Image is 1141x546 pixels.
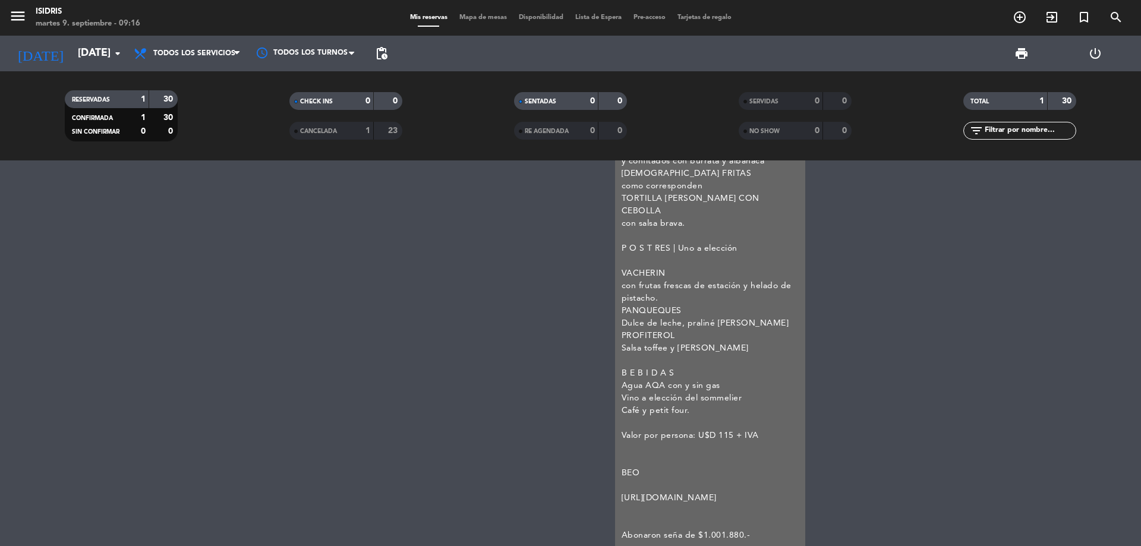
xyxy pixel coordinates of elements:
strong: 0 [590,97,595,105]
strong: 0 [168,127,175,135]
i: [DATE] [9,40,72,67]
i: add_circle_outline [1013,10,1027,24]
input: Filtrar por nombre... [984,124,1076,137]
span: SENTADAS [525,99,556,105]
i: filter_list [969,124,984,138]
strong: 1 [141,95,146,103]
strong: 0 [617,127,625,135]
span: CHECK INS [300,99,333,105]
i: exit_to_app [1045,10,1059,24]
span: Lista de Espera [569,14,628,21]
strong: 0 [590,127,595,135]
span: Todos los servicios [153,49,235,58]
strong: 30 [163,113,175,122]
i: turned_in_not [1077,10,1091,24]
span: SERVIDAS [749,99,778,105]
strong: 0 [393,97,400,105]
i: power_settings_new [1088,46,1102,61]
span: CONFIRMADA [72,115,113,121]
strong: 1 [141,113,146,122]
span: print [1014,46,1029,61]
strong: 30 [1062,97,1074,105]
div: isidris [36,6,140,18]
span: CANCELADA [300,128,337,134]
strong: 0 [842,127,849,135]
span: TOTAL [970,99,989,105]
strong: 0 [141,127,146,135]
i: menu [9,7,27,25]
span: pending_actions [374,46,389,61]
strong: 0 [617,97,625,105]
span: Mis reservas [404,14,453,21]
strong: 23 [388,127,400,135]
strong: 0 [842,97,849,105]
span: NO SHOW [749,128,780,134]
span: Disponibilidad [513,14,569,21]
span: SIN CONFIRMAR [72,129,119,135]
strong: 0 [815,127,819,135]
span: Pre-acceso [628,14,672,21]
div: LOG OUT [1058,36,1132,71]
span: Mapa de mesas [453,14,513,21]
strong: 1 [365,127,370,135]
button: menu [9,7,27,29]
strong: 0 [815,97,819,105]
span: RESERVADAS [72,97,110,103]
div: martes 9. septiembre - 09:16 [36,18,140,30]
i: search [1109,10,1123,24]
strong: 30 [163,95,175,103]
strong: 1 [1039,97,1044,105]
i: arrow_drop_down [111,46,125,61]
span: RE AGENDADA [525,128,569,134]
span: Tarjetas de regalo [672,14,737,21]
strong: 0 [365,97,370,105]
